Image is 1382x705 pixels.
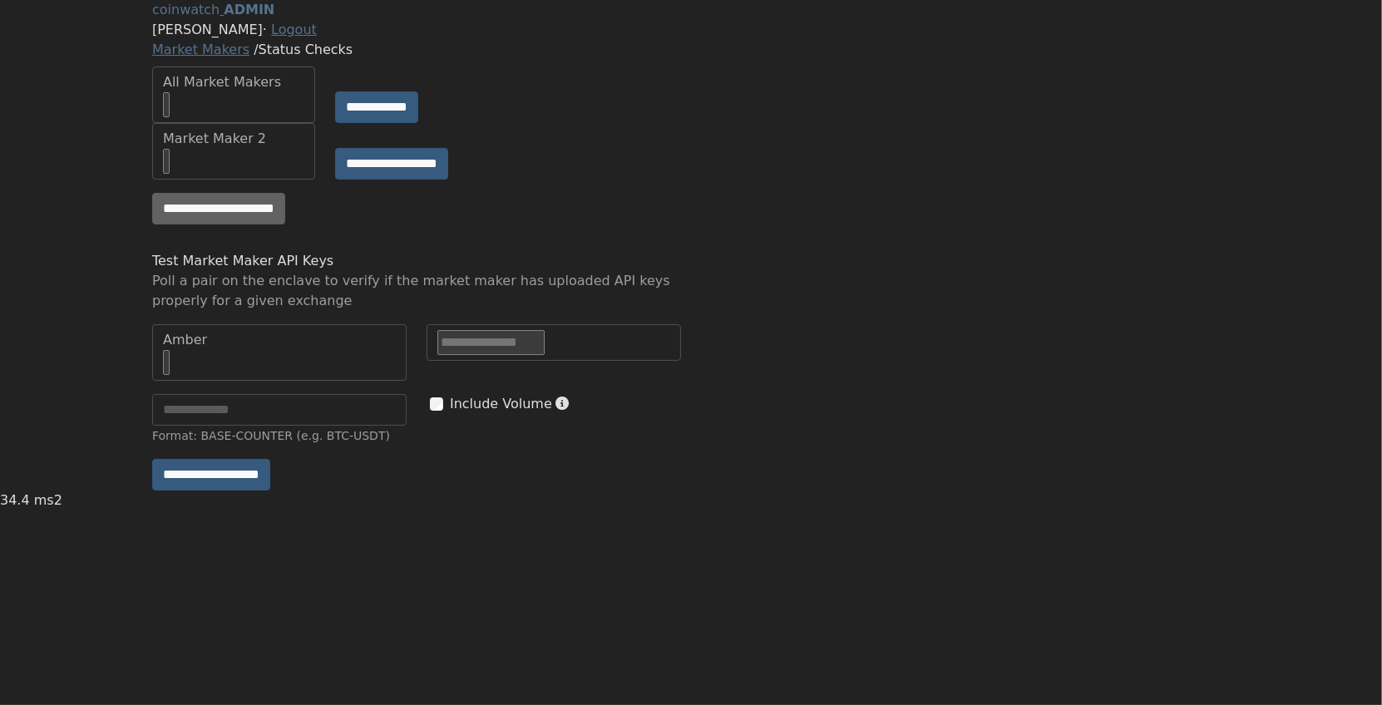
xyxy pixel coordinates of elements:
[163,72,304,92] div: All Market Makers
[152,40,1230,60] div: Status Checks
[152,42,249,57] a: Market Makers
[254,42,258,57] span: /
[152,429,390,442] small: Format: BASE-COUNTER (e.g. BTC-USDT)
[152,20,1230,40] div: [PERSON_NAME]
[271,22,317,37] a: Logout
[450,394,552,414] label: Include Volume
[34,492,54,508] span: ms
[152,271,681,311] div: Poll a pair on the enclave to verify if the market maker has uploaded API keys properly for a giv...
[54,492,62,508] span: 2
[152,2,274,17] a: coinwatch ADMIN
[163,330,396,350] div: Amber
[263,22,267,37] span: ·
[152,251,681,271] div: Test Market Maker API Keys
[163,129,304,149] div: Market Maker 2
